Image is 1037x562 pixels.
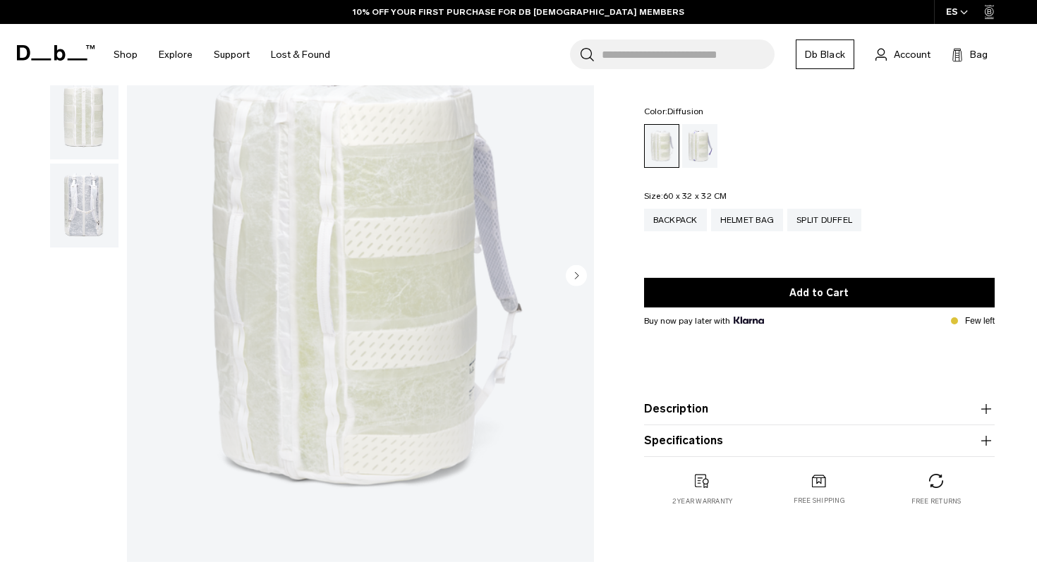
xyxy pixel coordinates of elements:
[50,75,119,159] img: Weigh Lighter Split Duffel 70L Diffusion
[875,46,930,63] a: Account
[644,107,704,116] legend: Color:
[667,106,703,116] span: Diffusion
[970,47,988,62] span: Bag
[711,209,784,231] a: Helmet Bag
[682,124,717,168] a: Aurora
[49,74,119,160] button: Weigh Lighter Split Duffel 70L Diffusion
[796,39,854,69] a: Db Black
[644,314,764,327] span: Buy now pay later with
[734,317,764,324] img: {"height" => 20, "alt" => "Klarna"}
[159,30,193,80] a: Explore
[271,30,330,80] a: Lost & Found
[644,124,679,168] a: Diffusion
[952,46,988,63] button: Bag
[214,30,250,80] a: Support
[894,47,930,62] span: Account
[566,264,587,288] button: Next slide
[103,24,341,85] nav: Main Navigation
[663,191,727,201] span: 60 x 32 x 32 CM
[114,30,138,80] a: Shop
[644,401,995,417] button: Description
[644,209,707,231] a: Backpack
[794,496,845,506] p: Free shipping
[787,209,861,231] a: Split Duffel
[644,432,995,449] button: Specifications
[911,496,962,506] p: Free returns
[644,278,995,307] button: Add to Cart
[353,6,684,18] a: 10% OFF YOUR FIRST PURCHASE FOR DB [DEMOGRAPHIC_DATA] MEMBERS
[644,192,727,200] legend: Size:
[965,314,995,327] p: Few left
[49,163,119,249] button: Weigh Lighter Split Duffel 70L Diffusion
[672,496,733,506] p: 2 year warranty
[50,164,119,248] img: Weigh Lighter Split Duffel 70L Diffusion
